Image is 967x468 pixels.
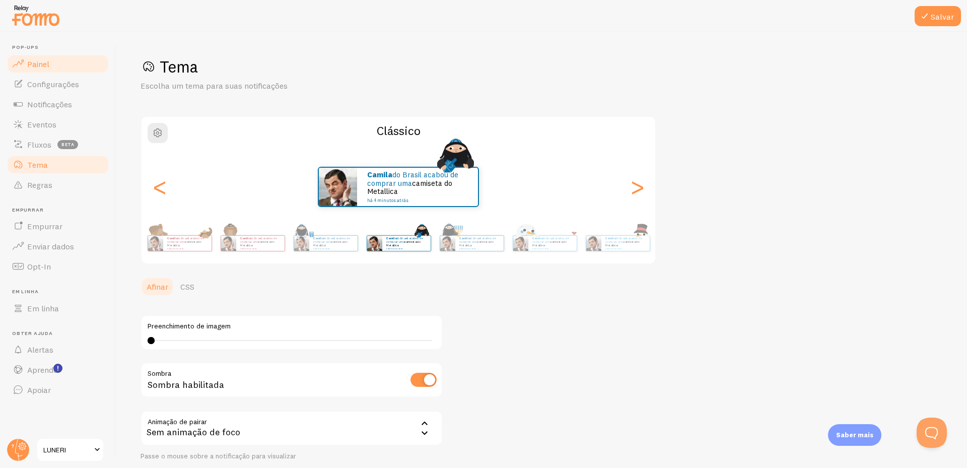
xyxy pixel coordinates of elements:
[53,364,62,373] svg: <p>Assista aos tutoriais sobre novos recursos!</p>
[6,155,110,175] a: Tema
[836,431,873,439] font: Saber mais
[532,247,549,249] font: há 4 minutos atrás
[294,236,309,251] img: Fomo
[27,79,79,89] font: Configurações
[459,247,476,249] font: há 4 minutos atrás
[240,247,257,249] font: há 4 minutos atrás
[513,236,528,251] img: Fomo
[532,236,569,243] font: do Brasil acabou de comprar uma
[459,236,469,240] font: Camila
[12,207,43,213] font: Empurrar
[6,54,110,74] a: Painel
[27,365,60,375] font: Aprender
[167,236,203,243] font: do Brasil acabou de comprar uma
[386,240,421,247] font: camiseta do Metallica
[27,221,62,231] font: Empurrar
[377,123,421,138] font: Clássico
[6,340,110,360] a: Alertas
[61,142,75,147] font: beta
[532,236,542,240] font: Camila
[6,380,110,400] a: Apoiar
[440,236,455,251] img: Fomo
[147,426,240,438] font: Sem animação de foco
[221,236,236,251] img: Fomo
[27,345,53,355] font: Alertas
[174,277,200,297] a: CSS
[12,288,38,295] font: Em linha
[367,197,408,203] font: há 4 minutos atrás
[141,451,296,460] font: Passe o mouse sobre a notificação para visualizar
[367,236,382,251] img: Fomo
[386,236,423,243] font: do Brasil acabou de comprar uma
[160,57,198,77] font: Tema
[586,236,601,251] img: Fomo
[27,119,56,129] font: Eventos
[167,236,177,240] font: Camila
[167,247,184,249] font: há 4 minutos atrás
[6,175,110,195] a: Regras
[43,445,66,454] font: LUNERI
[11,3,61,28] img: fomo-relay-logo-orange.svg
[27,241,74,251] font: Enviar dados
[367,170,458,188] font: do Brasil acabou de comprar uma
[6,94,110,114] a: Notificações
[27,180,52,190] font: Regras
[828,424,881,446] div: Saber mais
[367,170,392,179] font: Camila
[147,282,168,292] font: Afinar
[629,170,646,204] font: >
[12,44,39,50] font: Pop-ups
[12,330,53,337] font: Obter ajuda
[313,236,350,243] font: do Brasil acabou de comprar uma
[6,74,110,94] a: Configurações
[459,240,494,247] font: camiseta do Metallica
[141,81,288,91] font: Escolha um tema para suas notificações
[154,151,166,223] div: Slide anterior
[148,236,163,251] img: Fomo
[27,160,48,170] font: Tema
[240,236,250,240] font: Camila
[6,298,110,318] a: Em linha
[152,170,168,204] font: <
[240,240,274,247] font: camiseta do Metallica
[319,168,357,206] img: Fomo
[141,277,174,297] a: Afinar
[27,303,59,313] font: Em linha
[27,140,51,150] font: Fluxos
[313,236,323,240] font: Camila
[605,247,622,249] font: há 4 minutos atrás
[148,379,224,390] font: Sombra habilitada
[6,135,110,155] a: Fluxos beta
[6,216,110,236] a: Empurrar
[240,236,277,243] font: do Brasil acabou de comprar uma
[605,236,615,240] font: Camila
[27,99,72,109] font: Notificações
[605,236,642,243] font: do Brasil acabou de comprar uma
[6,360,110,380] a: Aprender
[313,240,348,247] font: camiseta do Metallica
[36,438,104,462] a: LUNERI
[27,59,49,69] font: Painel
[386,236,396,240] font: Camila
[167,240,201,247] font: camiseta do Metallica
[532,240,567,247] font: camiseta do Metallica
[313,247,330,249] font: há 4 minutos atrás
[386,247,403,249] font: há 4 minutos atrás
[631,151,643,223] div: Próximo slide
[27,385,51,395] font: Apoiar
[6,236,110,256] a: Enviar dados
[459,236,496,243] font: do Brasil acabou de comprar uma
[6,114,110,135] a: Eventos
[27,261,51,272] font: Opt-In
[180,282,194,292] font: CSS
[605,240,640,247] font: camiseta do Metallica
[917,418,947,448] iframe: Help Scout Beacon - Aberto
[367,178,452,196] font: camiseta do Metallica
[6,256,110,277] a: Opt-In
[148,321,231,330] font: Preenchimento de imagem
